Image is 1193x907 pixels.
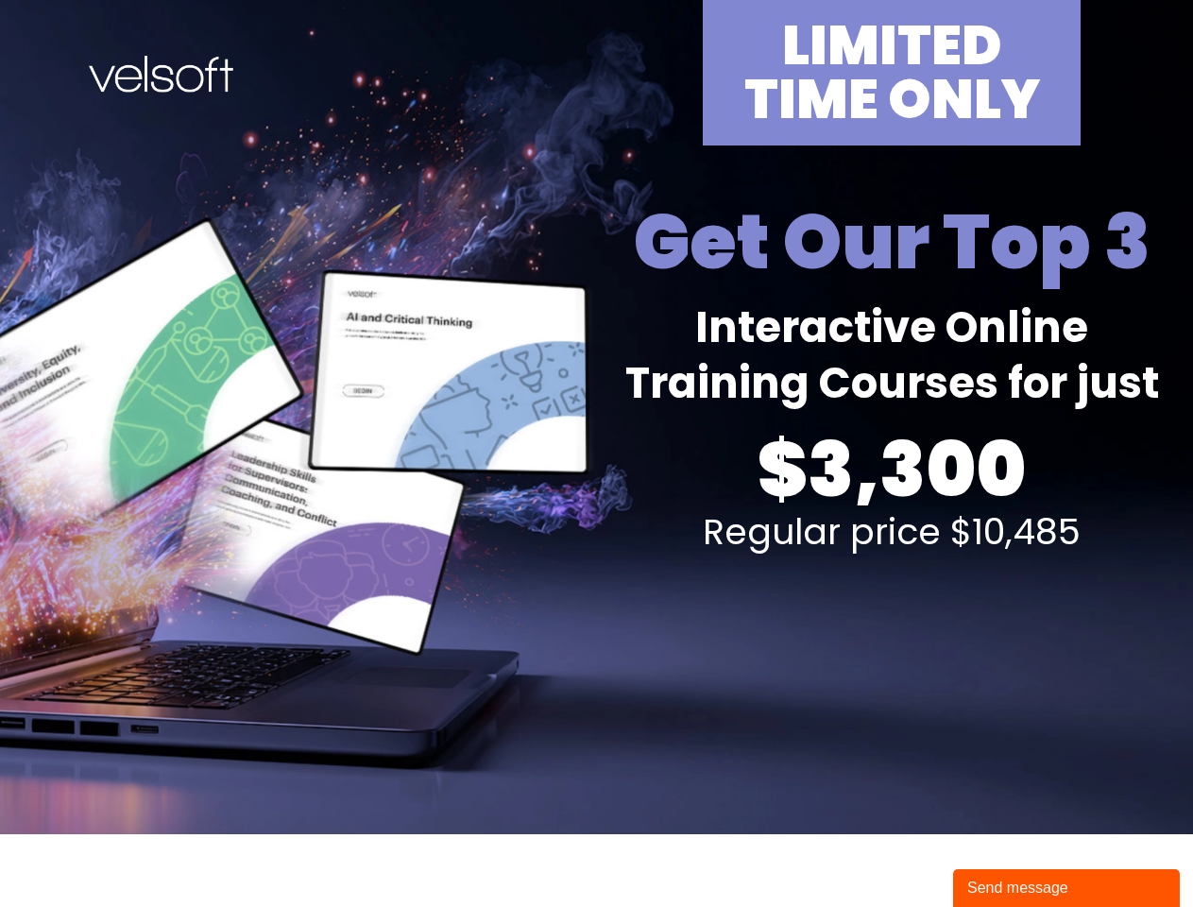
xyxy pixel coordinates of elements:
[953,865,1184,907] iframe: chat widget
[602,300,1183,411] h2: Interactive Online Training Courses for just
[602,420,1183,519] h2: $3,300
[712,19,1071,127] h2: LIMITED TIME ONLY
[602,514,1183,550] h2: Regular price $10,485
[602,193,1183,291] h2: Get Our Top 3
